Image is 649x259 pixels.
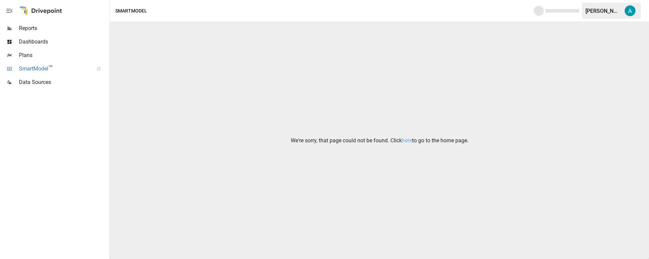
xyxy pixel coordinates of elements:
span: Dashboards [19,38,108,46]
a: here [402,137,412,144]
span: SmartModel [19,65,89,73]
p: We're sorry, that page could not be found. Click to go to the home page. [291,137,468,145]
img: Aubrey Perona [625,5,635,16]
div: [PERSON_NAME] [585,8,621,14]
span: Data Sources [19,78,108,86]
span: Reports [19,24,108,32]
button: Aubrey Perona [621,1,640,20]
span: ™ [48,64,53,72]
span: Plans [19,51,108,59]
